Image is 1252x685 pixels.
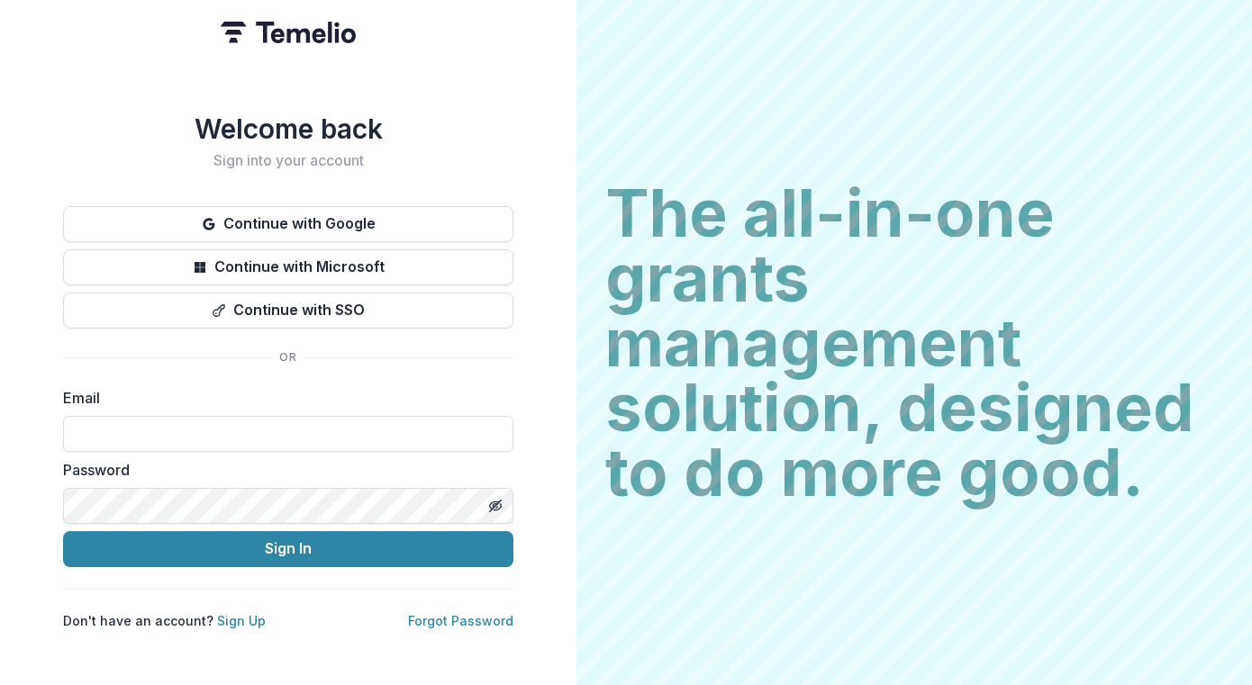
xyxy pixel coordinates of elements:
label: Email [63,387,503,409]
button: Continue with Google [63,206,513,242]
button: Toggle password visibility [481,491,510,520]
button: Continue with SSO [63,293,513,329]
label: Password [63,459,503,481]
p: Don't have an account? [63,611,266,630]
img: Temelio [221,22,356,43]
h2: Sign into your account [63,152,513,169]
button: Continue with Microsoft [63,249,513,285]
button: Sign In [63,531,513,567]
a: Sign Up [217,613,266,628]
h1: Welcome back [63,113,513,145]
a: Forgot Password [408,613,513,628]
